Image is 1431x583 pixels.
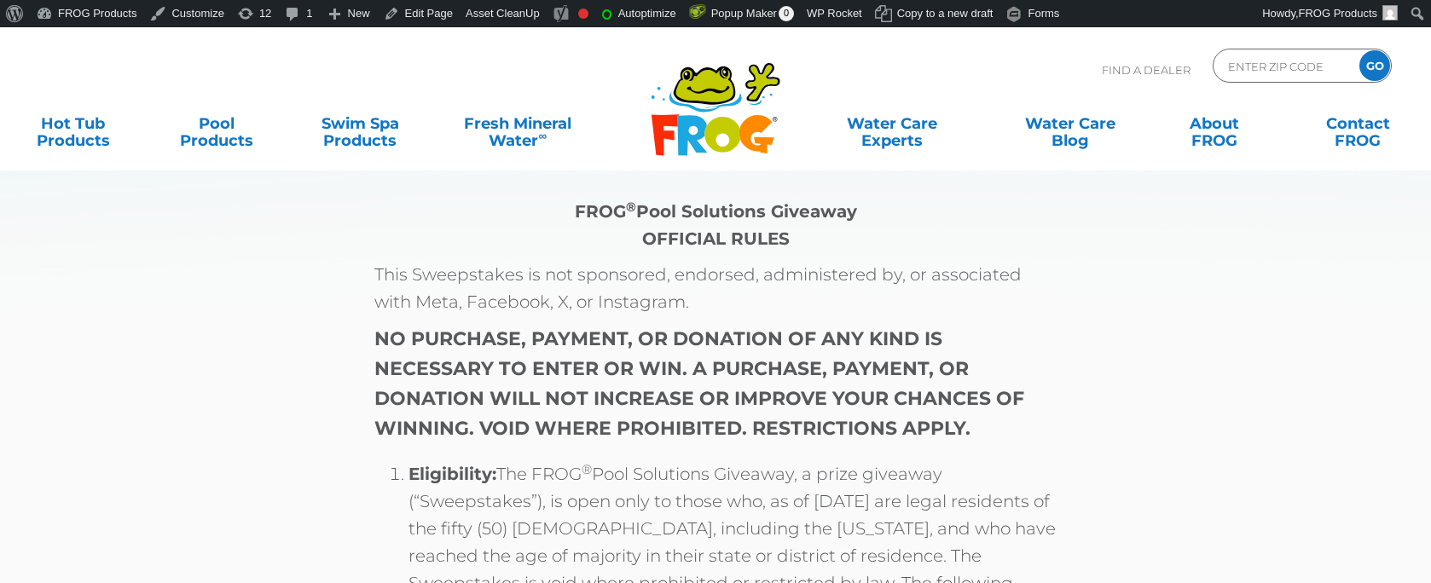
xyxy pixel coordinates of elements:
[802,107,983,141] a: Water CareExperts
[1299,7,1377,20] span: FROG Products
[578,9,588,19] div: Focus keyphrase not set
[779,6,794,21] span: 0
[1015,107,1127,141] a: Water CareBlog
[160,107,272,141] a: PoolProducts
[582,461,592,477] sup: ®
[1102,49,1191,91] p: Find A Dealer
[374,327,1024,440] strong: NO PURCHASE, PAYMENT, OR DONATION OF ANY KIND IS NECESSARY TO ENTER OR WIN. A PURCHASE, PAYMENT, ...
[538,129,547,142] sup: ∞
[1158,107,1270,141] a: AboutFROG
[408,464,496,484] strong: Eligibility:
[642,228,790,249] strong: OFFICIAL RULES
[1226,54,1341,78] input: Zip Code Form
[636,201,857,222] strong: Pool Solutions Giveaway
[448,107,588,141] a: Fresh MineralWater∞
[304,107,416,141] a: Swim SpaProducts
[17,107,129,141] a: Hot TubProducts
[1302,107,1414,141] a: ContactFROG
[575,201,626,222] strong: FROG
[1359,50,1390,81] input: GO
[626,199,636,215] sup: ®
[374,261,1057,315] p: This Sweepstakes is not sponsored, endorsed, administered by, or associated with Meta, Facebook, ...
